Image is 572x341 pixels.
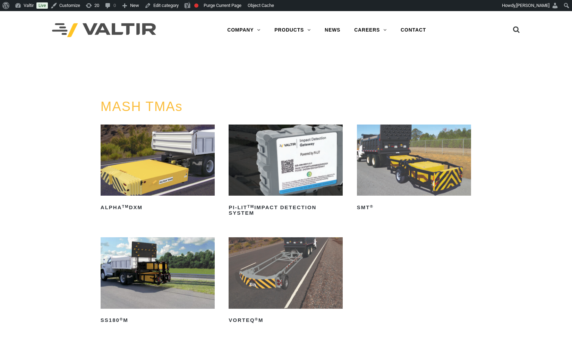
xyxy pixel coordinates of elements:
[101,99,183,114] a: MASH TMAs
[516,3,549,8] span: [PERSON_NAME]
[194,3,198,8] div: Needs improvement
[229,125,343,219] a: PI-LITTMImpact Detection System
[101,202,215,213] h2: ALPHA DXM
[36,2,48,9] a: Live
[370,204,373,208] sup: ®
[101,315,215,326] h2: SS180 M
[347,23,394,37] a: CAREERS
[220,23,267,37] a: COMPANY
[267,23,318,37] a: PRODUCTS
[229,315,343,326] h2: VORTEQ M
[101,125,215,213] a: ALPHATMDXM
[255,317,258,321] sup: ®
[318,23,347,37] a: NEWS
[122,204,129,208] sup: TM
[357,125,471,213] a: SMT®
[357,202,471,213] h2: SMT
[120,317,123,321] sup: ®
[52,23,156,37] img: Valtir
[247,204,254,208] sup: TM
[101,237,215,326] a: SS180®M
[394,23,433,37] a: CONTACT
[229,237,343,326] a: VORTEQ®M
[229,202,343,219] h2: PI-LIT Impact Detection System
